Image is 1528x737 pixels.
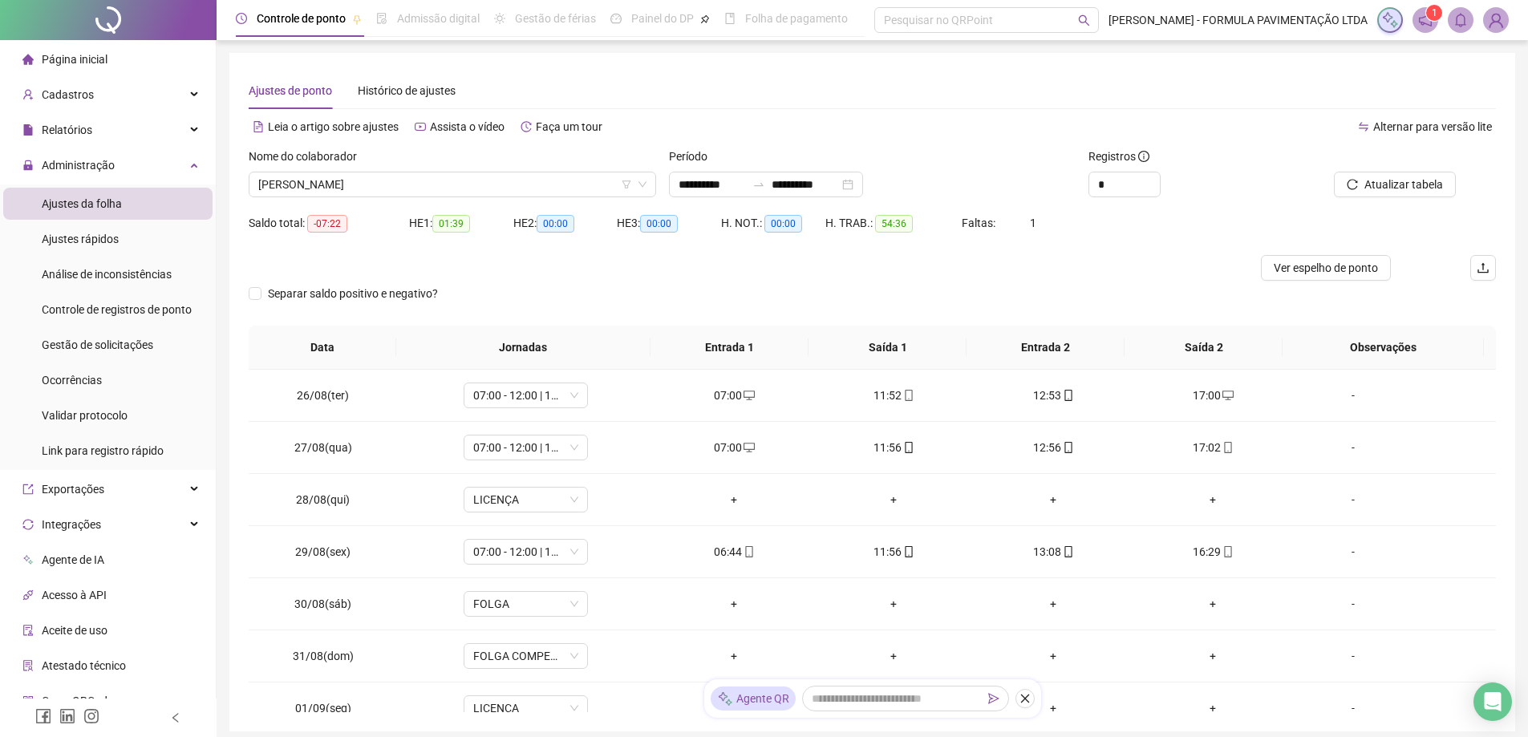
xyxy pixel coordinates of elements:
img: 84187 [1484,8,1508,32]
span: down [638,180,647,189]
span: 01:39 [432,215,470,233]
span: mobile [902,442,914,453]
span: 28/08(qui) [296,493,350,506]
span: 1 [1030,217,1036,229]
span: LICENÇA [473,696,578,720]
span: search [1078,14,1090,26]
span: Ocorrências [42,374,102,387]
span: left [170,712,181,723]
span: Atestado técnico [42,659,126,672]
div: + [667,595,801,613]
span: facebook [35,708,51,724]
span: Análise de inconsistências [42,268,172,281]
span: Registros [1088,148,1149,165]
span: LICENÇA [473,488,578,512]
div: - [1306,647,1400,665]
div: + [827,595,961,613]
span: Ajustes rápidos [42,233,119,245]
span: [PERSON_NAME] - FORMULA PAVIMENTAÇÃO LTDA [1109,11,1368,29]
span: upload [1477,261,1489,274]
span: 00:00 [537,215,574,233]
span: mobile [1221,442,1234,453]
span: RAIMUNDO NONATO DOS SANTOS [258,172,646,196]
th: Entrada 1 [651,326,809,370]
span: user-add [22,89,34,100]
span: mobile [1061,442,1074,453]
div: - [1306,543,1400,561]
span: -07:22 [307,215,347,233]
th: Entrada 2 [967,326,1125,370]
div: Open Intercom Messenger [1473,682,1512,721]
span: pushpin [700,14,710,24]
span: dashboard [610,13,622,24]
span: desktop [742,390,755,401]
span: Gestão de solicitações [42,338,153,351]
span: Gerar QRCode [42,694,113,707]
div: + [827,647,961,665]
div: - [1306,491,1400,508]
th: Saída 2 [1125,326,1283,370]
span: sync [22,519,34,530]
button: Ver espelho de ponto [1261,255,1391,281]
span: 54:36 [875,215,913,233]
div: + [987,595,1121,613]
span: Gestão de férias [515,12,596,25]
img: sparkle-icon.fc2bf0ac1784a2077858766a79e2daf3.svg [1381,11,1399,29]
div: + [1146,595,1280,613]
span: swap-right [752,178,765,191]
span: home [22,54,34,65]
div: 16:29 [1146,543,1280,561]
span: 31/08(dom) [293,650,354,662]
label: Período [669,148,718,165]
span: 07:00 - 12:00 | 13:00 - 16:00 [473,540,578,564]
span: Aceite de uso [42,624,107,637]
span: close [1019,693,1031,704]
span: Administração [42,159,115,172]
th: Data [249,326,396,370]
span: file-done [376,13,387,24]
span: Separar saldo positivo e negativo? [261,285,444,302]
span: bell [1453,13,1468,27]
span: Exportações [42,483,104,496]
div: 12:56 [987,439,1121,456]
div: HE 3: [617,214,721,233]
span: book [724,13,736,24]
span: reload [1347,179,1358,190]
span: mobile [1061,390,1074,401]
span: Painel do DP [631,12,694,25]
span: send [988,693,999,704]
span: clock-circle [236,13,247,24]
div: - [1306,699,1400,717]
div: 13:08 [987,543,1121,561]
div: Agente QR [711,686,796,711]
span: mobile [902,390,914,401]
span: Faça um tour [536,120,602,133]
span: 27/08(qua) [294,441,352,454]
span: pushpin [352,14,362,24]
span: desktop [1221,390,1234,401]
span: Agente de IA [42,553,104,566]
span: FOLGA [473,592,578,616]
span: history [521,121,532,132]
span: solution [22,660,34,671]
div: - [1306,387,1400,404]
div: + [667,491,801,508]
span: 00:00 [764,215,802,233]
span: Assista o vídeo [430,120,505,133]
div: + [667,699,801,717]
span: filter [622,180,631,189]
div: 17:02 [1146,439,1280,456]
span: audit [22,625,34,636]
th: Jornadas [396,326,651,370]
span: file-text [253,121,264,132]
div: + [827,491,961,508]
span: Leia o artigo sobre ajustes [268,120,399,133]
span: 1 [1432,7,1437,18]
span: mobile [742,546,755,557]
button: Atualizar tabela [1334,172,1456,197]
div: H. NOT.: [721,214,825,233]
div: + [1146,647,1280,665]
span: 30/08(sáb) [294,597,351,610]
span: mobile [1061,546,1074,557]
span: Acesso à API [42,589,107,601]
